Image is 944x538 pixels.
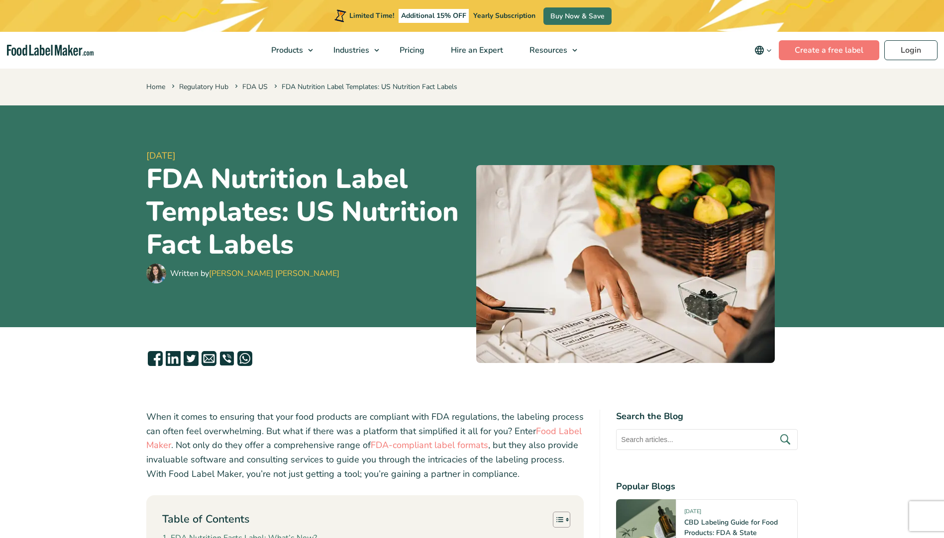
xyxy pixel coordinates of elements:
[371,439,488,451] a: FDA-compliant label formats
[242,82,268,91] a: FDA US
[884,40,938,60] a: Login
[146,425,582,451] a: Food Label Maker
[146,410,584,481] p: When it comes to ensuring that your food products are compliant with FDA regulations, the labelin...
[258,32,318,69] a: Products
[179,82,228,91] a: Regulatory Hub
[616,429,798,450] input: Search articles...
[399,9,469,23] span: Additional 15% OFF
[272,82,457,91] span: FDA Nutrition Label Templates: US Nutrition Fact Labels
[545,511,568,528] a: Toggle Table of Content
[473,11,535,20] span: Yearly Subscription
[170,268,339,279] div: Written by
[349,11,394,20] span: Limited Time!
[146,163,468,261] h1: FDA Nutrition Label Templates: US Nutrition Fact Labels
[438,32,514,69] a: Hire an Expert
[517,32,582,69] a: Resources
[387,32,435,69] a: Pricing
[209,268,339,279] a: [PERSON_NAME] [PERSON_NAME]
[146,149,468,163] span: [DATE]
[320,32,384,69] a: Industries
[397,45,425,56] span: Pricing
[526,45,568,56] span: Resources
[146,82,165,91] a: Home
[162,512,249,527] p: Table of Contents
[616,410,798,423] h4: Search the Blog
[616,480,798,493] h4: Popular Blogs
[684,508,701,519] span: [DATE]
[779,40,879,60] a: Create a free label
[330,45,370,56] span: Industries
[146,264,166,283] img: Maria Abi Hanna - Food Label Maker
[448,45,504,56] span: Hire an Expert
[268,45,304,56] span: Products
[543,7,612,25] a: Buy Now & Save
